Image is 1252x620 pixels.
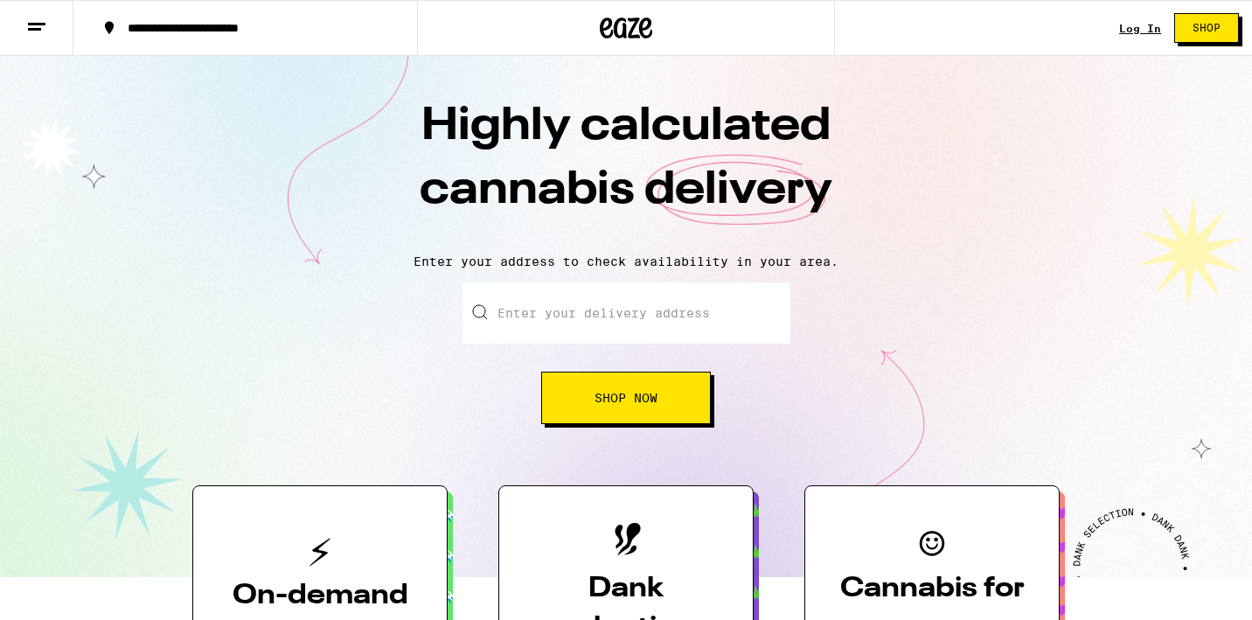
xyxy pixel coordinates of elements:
button: Shop Now [541,372,711,424]
input: Enter your delivery address [463,282,790,344]
a: Log In [1119,23,1161,34]
span: Shop [1193,23,1221,33]
p: Enter your address to check availability in your area. [17,254,1235,268]
span: Shop Now [595,392,657,404]
h1: Highly calculated cannabis delivery [320,95,932,240]
a: Shop [1161,13,1252,43]
button: Shop [1174,13,1239,43]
